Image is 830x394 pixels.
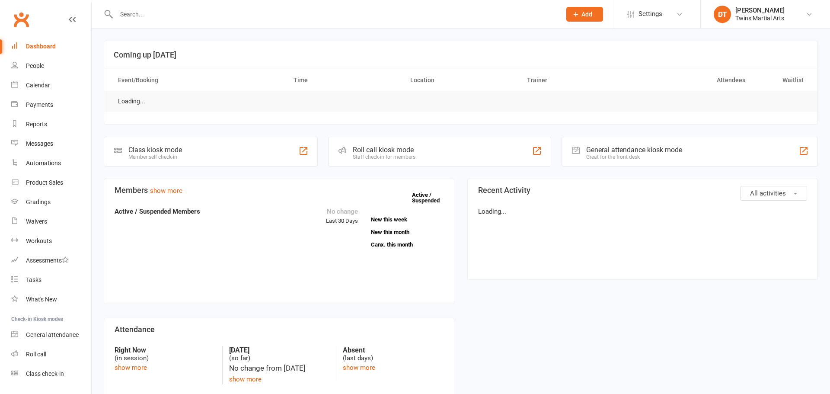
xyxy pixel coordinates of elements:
button: Add [566,7,603,22]
div: (so far) [229,346,330,362]
div: Assessments [26,257,69,264]
strong: Right Now [115,346,216,354]
a: Gradings [11,192,91,212]
th: Attendees [636,69,753,91]
th: Waitlist [753,69,811,91]
div: Roll call [26,351,46,358]
a: Dashboard [11,37,91,56]
input: Search... [114,8,555,20]
a: Reports [11,115,91,134]
div: [PERSON_NAME] [735,6,785,14]
a: show more [115,364,147,372]
a: Canx. this month [371,242,444,247]
div: (last days) [343,346,444,362]
div: Twins Martial Arts [735,14,785,22]
a: Roll call [11,345,91,364]
div: Last 30 Days [326,206,358,226]
th: Trainer [519,69,636,91]
a: New this week [371,217,444,222]
a: show more [229,375,262,383]
div: Reports [26,121,47,128]
div: Great for the front desk [586,154,682,160]
div: No change from [DATE] [229,362,330,374]
a: Class kiosk mode [11,364,91,384]
div: Workouts [26,237,52,244]
div: Payments [26,101,53,108]
a: show more [343,364,375,372]
th: Location [402,69,519,91]
td: Loading... [110,91,153,112]
div: Member self check-in [128,154,182,160]
a: What's New [11,290,91,309]
div: Class check-in [26,370,64,377]
div: DT [714,6,731,23]
h3: Attendance [115,325,444,334]
strong: Active / Suspended Members [115,208,200,215]
div: Automations [26,160,61,167]
a: Messages [11,134,91,154]
a: Payments [11,95,91,115]
a: Clubworx [10,9,32,30]
div: General attendance [26,331,79,338]
th: Event/Booking [110,69,286,91]
a: Waivers [11,212,91,231]
a: Tasks [11,270,91,290]
a: Assessments [11,251,91,270]
div: General attendance kiosk mode [586,146,682,154]
th: Time [286,69,402,91]
a: Calendar [11,76,91,95]
div: Roll call kiosk mode [353,146,415,154]
div: No change [326,206,358,217]
strong: Absent [343,346,444,354]
button: All activities [740,186,807,201]
h3: Coming up [DATE] [114,51,808,59]
div: (in session) [115,346,216,362]
strong: [DATE] [229,346,330,354]
div: Messages [26,140,53,147]
span: Settings [638,4,662,24]
a: Active / Suspended [412,186,450,210]
div: Calendar [26,82,50,89]
h3: Members [115,186,444,195]
p: Loading... [478,206,807,217]
a: Automations [11,154,91,173]
div: Dashboard [26,43,56,50]
a: Product Sales [11,173,91,192]
div: People [26,62,44,69]
div: Tasks [26,276,41,283]
a: People [11,56,91,76]
div: Staff check-in for members [353,154,415,160]
a: General attendance kiosk mode [11,325,91,345]
span: All activities [750,189,786,197]
div: Class kiosk mode [128,146,182,154]
div: Gradings [26,199,51,205]
a: Workouts [11,231,91,251]
span: Add [581,11,592,18]
div: What's New [26,296,57,303]
div: Waivers [26,218,47,225]
h3: Recent Activity [478,186,807,195]
a: show more [150,187,182,195]
div: Product Sales [26,179,63,186]
a: New this month [371,229,444,235]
